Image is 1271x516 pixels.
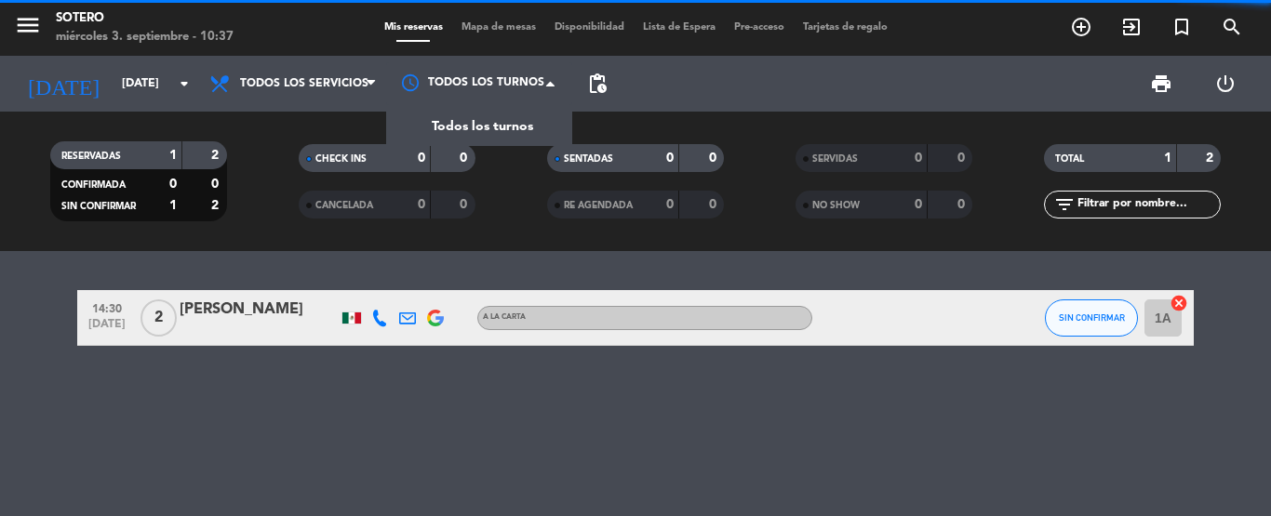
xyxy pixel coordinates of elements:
div: [PERSON_NAME] [180,298,338,322]
i: exit_to_app [1120,16,1143,38]
i: add_circle_outline [1070,16,1092,38]
strong: 1 [1164,152,1171,165]
i: menu [14,11,42,39]
strong: 2 [211,149,222,162]
strong: 0 [709,152,720,165]
i: arrow_drop_down [173,73,195,95]
span: SENTADAS [564,154,613,164]
button: menu [14,11,42,46]
span: Disponibilidad [545,22,634,33]
span: CANCELADA [315,201,373,210]
span: Mapa de mesas [452,22,545,33]
div: LOG OUT [1193,56,1257,112]
strong: 0 [666,198,674,211]
span: Pre-acceso [725,22,794,33]
strong: 2 [211,199,222,212]
strong: 0 [957,198,969,211]
span: SIN CONFIRMAR [1059,312,1125,323]
strong: 0 [915,198,922,211]
div: Sotero [56,9,234,28]
i: cancel [1170,294,1188,312]
span: Lista de Espera [634,22,725,33]
i: search [1221,16,1243,38]
span: Mis reservas [375,22,452,33]
i: filter_list [1053,193,1076,216]
span: TOTAL [1055,154,1084,164]
strong: 0 [666,152,674,165]
span: Todos los servicios [240,77,368,90]
span: SERVIDAS [812,154,858,164]
span: CHECK INS [315,154,367,164]
strong: 0 [709,198,720,211]
div: miércoles 3. septiembre - 10:37 [56,28,234,46]
strong: 0 [460,152,471,165]
strong: 0 [915,152,922,165]
button: SIN CONFIRMAR [1045,299,1138,337]
strong: 1 [169,149,177,162]
span: A la carta [483,313,526,321]
i: power_settings_new [1214,73,1237,95]
strong: 0 [169,178,177,191]
span: RE AGENDADA [564,201,633,210]
span: pending_actions [586,73,609,95]
img: google-logo.png [427,310,444,326]
span: 14:30 [84,297,130,318]
input: Filtrar por nombre... [1076,194,1220,215]
span: NO SHOW [812,201,860,210]
strong: 2 [1206,152,1217,165]
strong: 0 [418,198,425,211]
strong: 0 [460,198,471,211]
span: CONFIRMADA [61,180,126,190]
strong: 0 [211,178,222,191]
span: 2 [140,299,177,337]
strong: 1 [169,199,177,212]
span: SIN CONFIRMAR [61,202,136,211]
i: [DATE] [14,63,113,104]
i: turned_in_not [1171,16,1193,38]
strong: 0 [957,152,969,165]
span: print [1150,73,1172,95]
span: Todos los turnos [432,116,533,138]
span: Tarjetas de regalo [794,22,897,33]
strong: 0 [418,152,425,165]
span: RESERVADAS [61,152,121,161]
span: [DATE] [84,318,130,339]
